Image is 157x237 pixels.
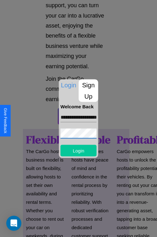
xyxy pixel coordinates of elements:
[6,216,21,231] div: Open Intercom Messenger
[61,145,97,156] button: Login
[79,79,98,102] p: Sign Up
[59,79,78,90] p: Login
[3,108,8,133] div: Give Feedback
[61,104,97,109] h4: Welcome Back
